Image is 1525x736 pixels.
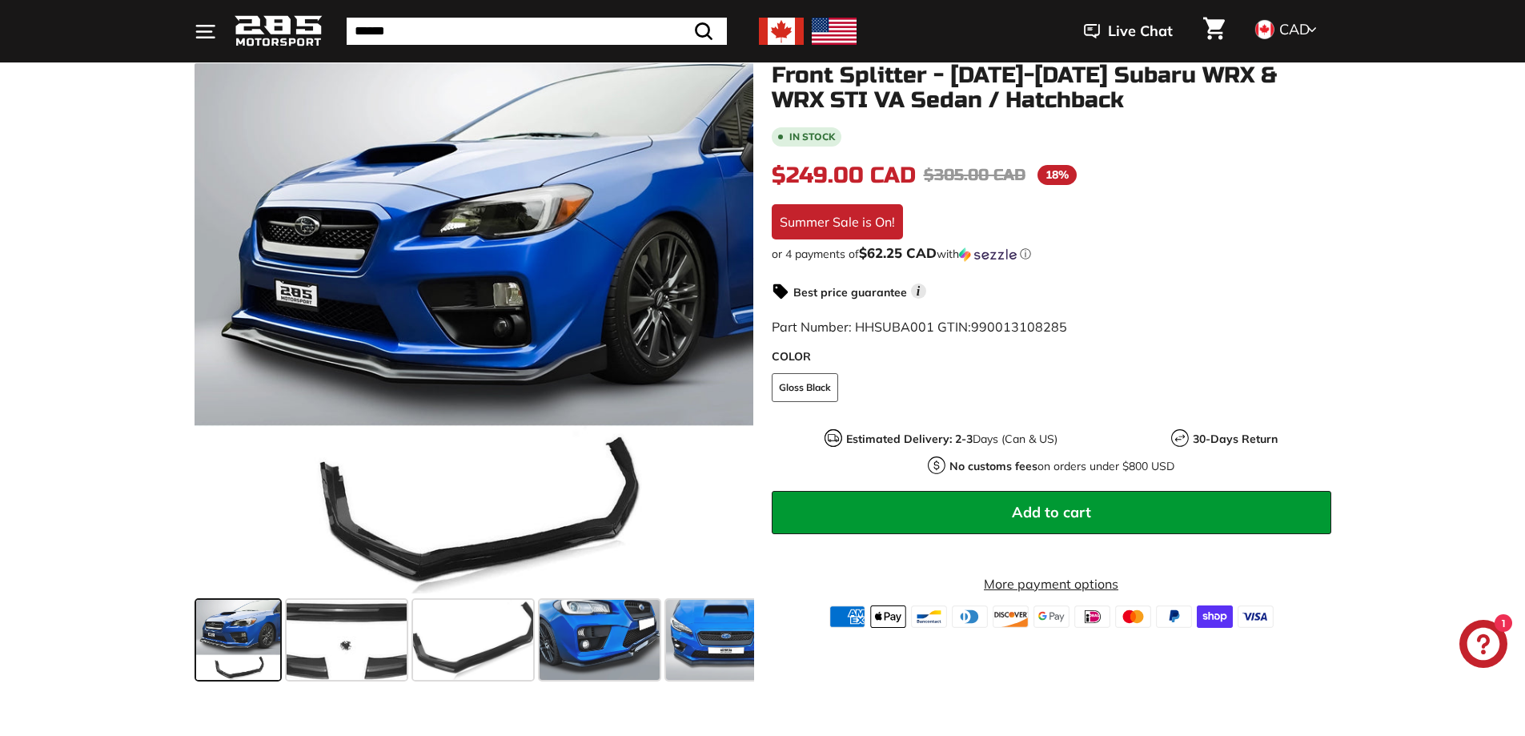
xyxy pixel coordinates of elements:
[1194,4,1234,58] a: Cart
[846,432,973,446] strong: Estimated Delivery: 2-3
[1074,605,1110,628] img: ideal
[829,605,865,628] img: american_express
[911,605,947,628] img: bancontact
[949,458,1174,475] p: on orders under $800 USD
[859,244,937,261] span: $62.25 CAD
[1108,21,1173,42] span: Live Chat
[1037,165,1077,185] span: 18%
[1238,605,1274,628] img: visa
[772,246,1331,262] div: or 4 payments of$62.25 CADwithSezzle Click to learn more about Sezzle
[772,319,1067,335] span: Part Number: HHSUBA001 GTIN:
[235,13,323,50] img: Logo_285_Motorsport_areodynamics_components
[772,491,1331,534] button: Add to cart
[347,18,727,45] input: Search
[971,319,1067,335] span: 990013108285
[924,165,1025,185] span: $305.00 CAD
[952,605,988,628] img: diners_club
[772,246,1331,262] div: or 4 payments of with
[846,431,1057,448] p: Days (Can & US)
[959,247,1017,262] img: Sezzle
[772,574,1331,593] a: More payment options
[793,285,907,300] strong: Best price guarantee
[772,348,1331,365] label: COLOR
[1033,605,1070,628] img: google_pay
[1012,503,1091,521] span: Add to cart
[1455,620,1512,672] inbox-online-store-chat: Shopify online store chat
[949,459,1037,473] strong: No customs fees
[1197,605,1233,628] img: shopify_pay
[870,605,906,628] img: apple_pay
[772,162,916,189] span: $249.00 CAD
[1193,432,1278,446] strong: 30-Days Return
[1156,605,1192,628] img: paypal
[1115,605,1151,628] img: master
[772,63,1331,113] h1: Front Splitter - [DATE]-[DATE] Subaru WRX & WRX STI VA Sedan / Hatchback
[1279,20,1310,38] span: CAD
[772,204,903,239] div: Summer Sale is On!
[789,132,835,142] b: In stock
[911,284,926,299] span: i
[1063,11,1194,51] button: Live Chat
[993,605,1029,628] img: discover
